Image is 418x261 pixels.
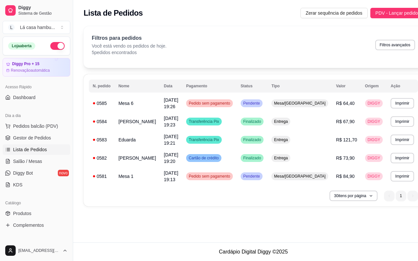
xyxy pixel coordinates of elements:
[164,170,178,182] span: [DATE] 19:13
[164,97,178,109] span: [DATE] 19:26
[8,24,15,31] span: L
[160,80,182,93] th: Data
[273,119,289,124] span: Entrega
[336,137,357,142] span: R$ 121,70
[273,155,289,161] span: Entrega
[187,174,232,179] span: Pedido sem pagamento
[20,24,55,31] div: Lá casa hambu ...
[336,174,355,179] span: R$ 84,90
[3,58,70,77] a: Diggy Pro + 15Renovaçãoautomática
[84,8,143,18] h2: Lista de Pedidos
[93,100,111,107] div: 0585
[13,146,47,153] span: Lista de Pedidos
[396,191,406,201] li: pagination item 1 active
[375,40,415,50] button: Filtros avançados
[336,155,355,161] span: R$ 73,90
[3,144,70,155] a: Lista de Pedidos
[242,174,261,179] span: Pendente
[93,118,111,125] div: 0584
[164,152,178,164] span: [DATE] 19:20
[242,101,261,106] span: Pendente
[336,101,355,106] span: R$ 64,40
[3,220,70,230] a: Complementos
[387,80,418,93] th: Ação
[18,11,68,16] span: Sistema de Gestão
[366,119,382,124] span: DIGGY
[391,153,414,163] button: Imprimir
[376,9,418,17] span: PDV - Lançar pedido
[89,80,115,93] th: N. pedido
[187,155,220,161] span: Cartão de crédito
[18,248,60,253] span: [EMAIL_ADDRESS][DOMAIN_NAME]
[8,42,35,50] div: Loja aberta
[92,34,167,42] p: Filtros para pedidos
[187,101,232,106] span: Pedido sem pagamento
[164,116,178,127] span: [DATE] 19:23
[366,101,382,106] span: DIGGY
[50,42,65,50] button: Alterar Status
[3,168,70,178] a: Diggy Botnovo
[3,198,70,208] div: Catálogo
[361,80,387,93] th: Origem
[13,210,31,217] span: Produtos
[3,180,70,190] a: KDS
[115,94,160,112] td: Mesa 6
[242,137,263,142] span: Finalizado
[336,119,355,124] span: R$ 67,90
[267,80,332,93] th: Tipo
[187,137,220,142] span: Transferência Pix
[3,133,70,143] a: Gestor de Pedidos
[93,155,111,161] div: 0582
[242,119,263,124] span: Finalizado
[93,173,111,180] div: 0581
[13,123,58,129] span: Pedidos balcão (PDV)
[92,43,167,49] p: Você está vendo os pedidos de hoje.
[273,101,327,106] span: Mesa/[GEOGRAPHIC_DATA]
[273,137,289,142] span: Entrega
[12,62,40,66] article: Diggy Pro + 15
[13,135,51,141] span: Gestor de Pedidos
[3,92,70,103] a: Dashboard
[391,98,414,109] button: Imprimir
[11,68,50,73] article: Renovação automática
[366,155,382,161] span: DIGGY
[115,131,160,149] td: Eduarda
[3,3,70,18] a: DiggySistema de Gestão
[115,167,160,185] td: Mesa 1
[187,119,220,124] span: Transferência Pix
[3,243,70,258] button: [EMAIL_ADDRESS][DOMAIN_NAME]
[13,222,44,228] span: Complementos
[3,110,70,121] div: Dia a dia
[13,94,36,101] span: Dashboard
[13,181,23,188] span: KDS
[306,9,362,17] span: Zerar sequência de pedidos
[18,5,68,11] span: Diggy
[391,135,414,145] button: Imprimir
[92,49,167,56] p: 5 pedidos encontrados
[3,82,70,92] div: Acesso Rápido
[273,174,327,179] span: Mesa/[GEOGRAPHIC_DATA]
[3,208,70,219] a: Produtos
[237,80,268,93] th: Status
[164,134,178,146] span: [DATE] 19:21
[93,137,111,143] div: 0583
[332,80,361,93] th: Valor
[242,155,263,161] span: Finalizado
[182,80,237,93] th: Pagamento
[115,149,160,167] td: [PERSON_NAME]
[391,116,414,127] button: Imprimir
[3,156,70,167] a: Salão / Mesas
[3,21,70,34] button: Select a team
[115,112,160,131] td: [PERSON_NAME]
[13,158,42,165] span: Salão / Mesas
[366,137,382,142] span: DIGGY
[366,174,382,179] span: DIGGY
[391,171,414,181] button: Imprimir
[330,191,378,201] button: 30itens por página
[115,80,160,93] th: Nome
[13,170,33,176] span: Diggy Bot
[3,121,70,131] button: Pedidos balcão (PDV)
[300,8,368,18] button: Zerar sequência de pedidos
